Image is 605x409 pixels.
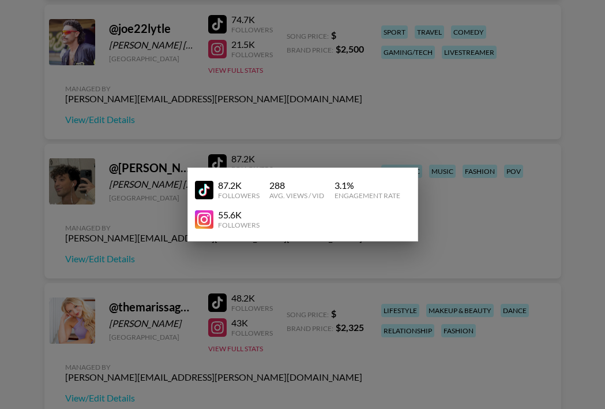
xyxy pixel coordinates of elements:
[218,180,260,191] div: 87.2K
[335,191,400,200] div: Engagement Rate
[195,181,213,199] img: YouTube
[269,191,324,200] div: Avg. Views / Vid
[218,209,260,221] div: 55.6K
[335,180,400,191] div: 3.1 %
[218,191,260,200] div: Followers
[218,221,260,229] div: Followers
[195,210,213,229] img: YouTube
[269,180,324,191] div: 288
